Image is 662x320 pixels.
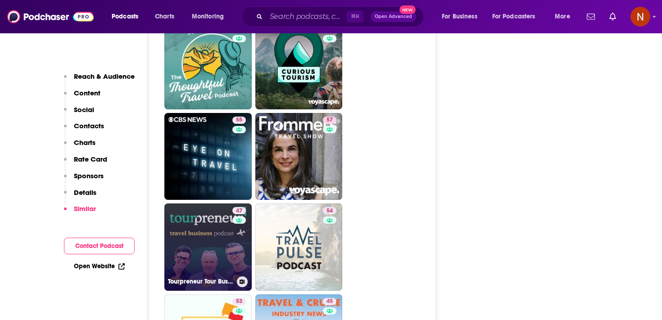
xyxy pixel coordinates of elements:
[323,207,336,214] a: 54
[555,10,570,23] span: More
[74,122,104,130] p: Contacts
[168,278,233,285] h3: Tourpreneur Tour Business Podcast
[64,204,96,221] button: Similar
[375,14,412,19] span: Open Advanced
[164,113,252,200] a: 55
[232,117,246,124] a: 55
[64,155,107,171] button: Rate Card
[549,9,581,24] button: open menu
[74,138,95,147] p: Charts
[323,117,336,124] a: 57
[583,9,599,24] a: Show notifications dropdown
[326,116,333,125] span: 57
[250,6,432,27] div: Search podcasts, credits, & more...
[492,10,535,23] span: For Podcasters
[326,207,333,216] span: 54
[232,207,246,214] a: 47
[74,72,135,81] p: Reach & Audience
[64,89,100,105] button: Content
[236,297,242,306] span: 53
[64,138,95,155] button: Charts
[347,11,363,23] span: ⌘ K
[186,9,236,24] button: open menu
[255,203,343,291] a: 54
[326,297,333,306] span: 45
[255,113,343,200] a: 57
[323,298,336,305] a: 45
[630,7,650,27] span: Logged in as AdelNBM
[486,9,549,24] button: open menu
[606,9,620,24] a: Show notifications dropdown
[7,8,94,25] img: Podchaser - Follow, Share and Rate Podcasts
[192,10,224,23] span: Monitoring
[74,89,100,97] p: Content
[371,11,416,22] button: Open AdvancedNew
[236,207,242,216] span: 47
[236,116,242,125] span: 55
[630,7,650,27] img: User Profile
[435,9,489,24] button: open menu
[112,10,138,23] span: Podcasts
[442,10,477,23] span: For Business
[64,122,104,138] button: Contacts
[74,262,125,270] a: Open Website
[399,5,416,14] span: New
[74,188,96,197] p: Details
[255,22,343,109] a: 48
[74,171,104,180] p: Sponsors
[630,7,650,27] button: Show profile menu
[105,9,150,24] button: open menu
[64,188,96,205] button: Details
[74,105,94,114] p: Social
[149,9,180,24] a: Charts
[232,298,246,305] a: 53
[74,155,107,163] p: Rate Card
[266,9,347,24] input: Search podcasts, credits, & more...
[64,171,104,188] button: Sponsors
[74,204,96,213] p: Similar
[164,22,252,109] a: 60
[64,72,135,89] button: Reach & Audience
[155,10,174,23] span: Charts
[64,105,94,122] button: Social
[64,238,135,254] button: Contact Podcast
[164,203,252,291] a: 47Tourpreneur Tour Business Podcast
